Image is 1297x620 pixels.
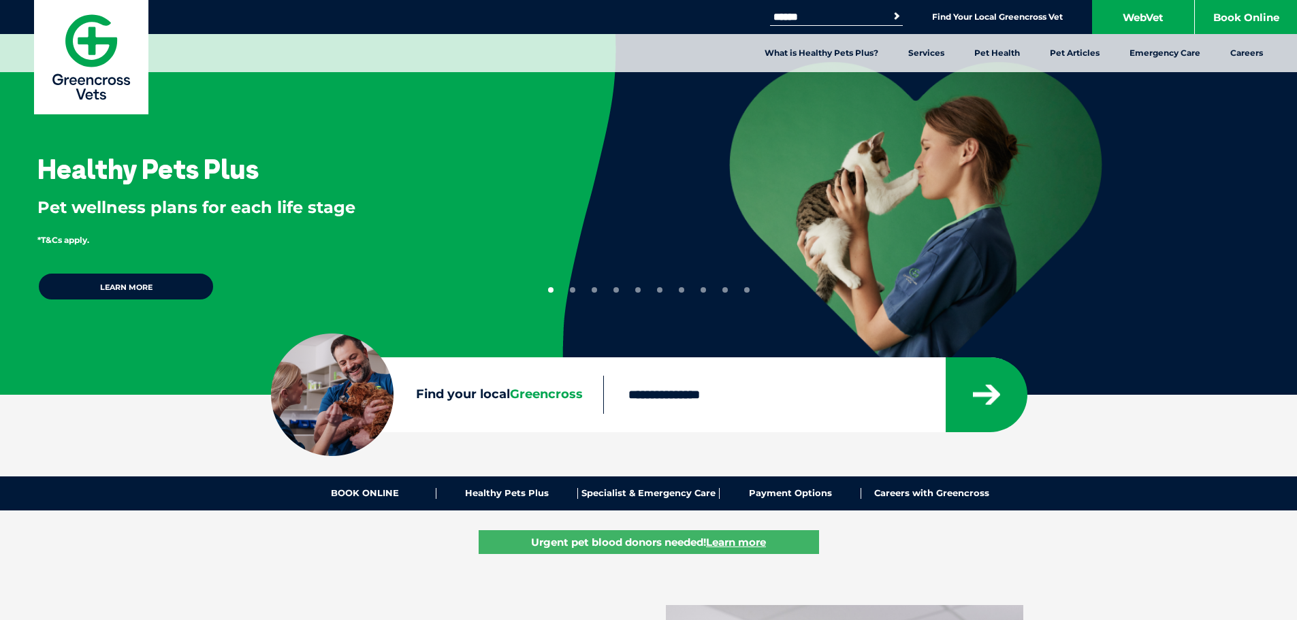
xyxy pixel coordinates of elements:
[744,287,750,293] button: 10 of 10
[271,385,603,405] label: Find your local
[548,287,554,293] button: 1 of 10
[37,235,89,245] span: *T&Cs apply.
[37,272,214,301] a: Learn more
[37,196,518,219] p: Pet wellness plans for each life stage
[479,530,819,554] a: Urgent pet blood donors needed!Learn more
[701,287,706,293] button: 8 of 10
[1215,34,1278,72] a: Careers
[932,12,1063,22] a: Find Your Local Greencross Vet
[861,488,1002,499] a: Careers with Greencross
[722,287,728,293] button: 9 of 10
[37,155,259,182] h3: Healthy Pets Plus
[1035,34,1115,72] a: Pet Articles
[436,488,578,499] a: Healthy Pets Plus
[1115,34,1215,72] a: Emergency Care
[295,488,436,499] a: BOOK ONLINE
[592,287,597,293] button: 3 of 10
[750,34,893,72] a: What is Healthy Pets Plus?
[893,34,959,72] a: Services
[890,10,903,23] button: Search
[720,488,861,499] a: Payment Options
[959,34,1035,72] a: Pet Health
[570,287,575,293] button: 2 of 10
[578,488,720,499] a: Specialist & Emergency Care
[679,287,684,293] button: 7 of 10
[613,287,619,293] button: 4 of 10
[657,287,662,293] button: 6 of 10
[635,287,641,293] button: 5 of 10
[706,536,766,549] u: Learn more
[510,387,583,402] span: Greencross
